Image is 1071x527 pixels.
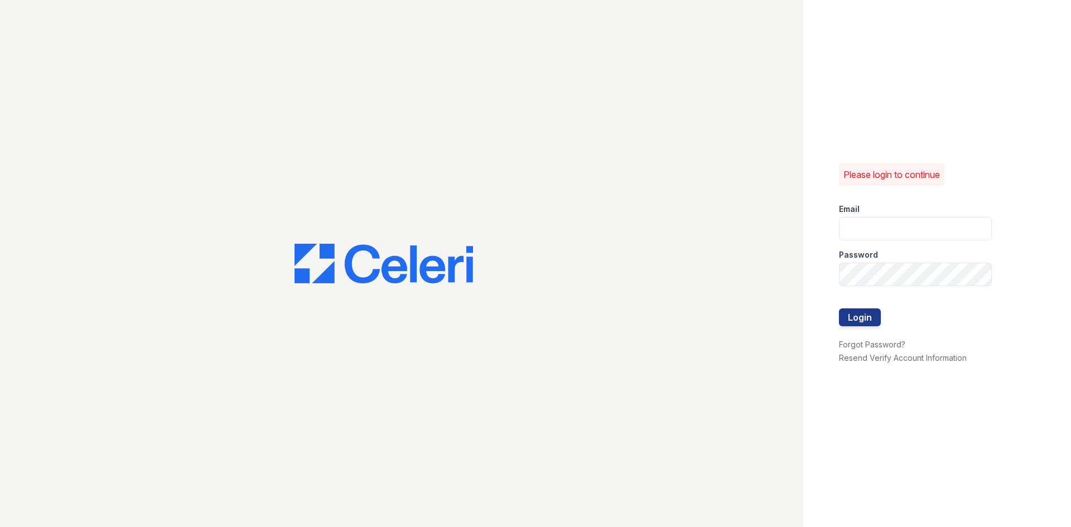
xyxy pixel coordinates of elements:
a: Forgot Password? [839,340,905,349]
button: Login [839,308,881,326]
img: CE_Logo_Blue-a8612792a0a2168367f1c8372b55b34899dd931a85d93a1a3d3e32e68fde9ad4.png [295,244,473,284]
p: Please login to continue [843,168,940,181]
label: Email [839,204,860,215]
a: Resend Verify Account Information [839,353,967,362]
label: Password [839,249,878,260]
